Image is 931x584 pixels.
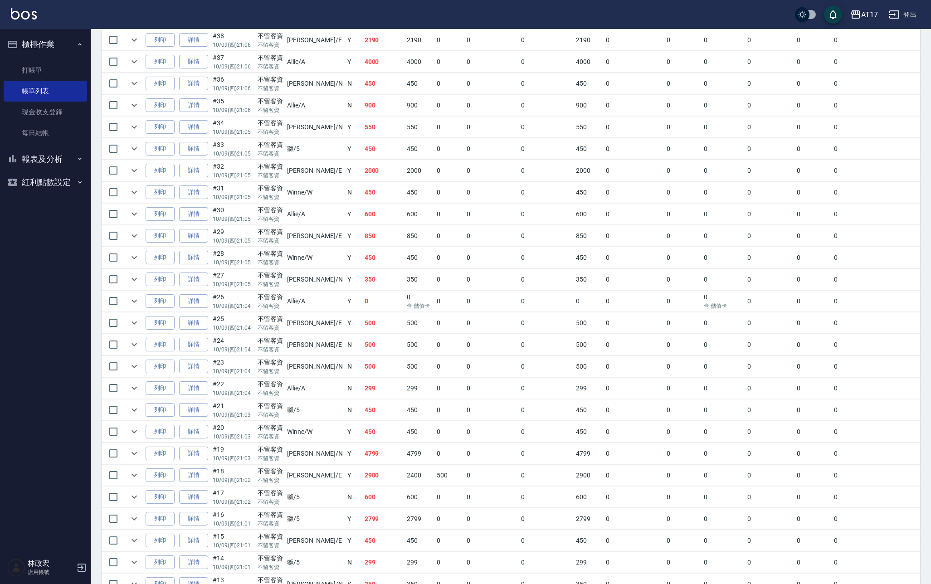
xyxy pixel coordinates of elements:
td: 0 [519,225,574,247]
div: 不留客資 [258,31,283,41]
td: 0 [795,117,832,138]
td: 450 [405,73,434,94]
p: 不留客資 [258,193,283,201]
td: 0 [464,117,519,138]
td: Y [345,225,362,247]
button: expand row [127,316,141,330]
td: 0 [832,73,882,94]
button: expand row [127,555,141,569]
button: 列印 [146,273,175,287]
td: 450 [405,138,434,160]
button: 列印 [146,555,175,569]
a: 詳情 [179,403,208,417]
a: 詳情 [179,555,208,569]
td: 0 [464,95,519,116]
td: #33 [210,138,255,160]
div: 不留客資 [258,75,283,84]
p: 不留客資 [258,84,283,92]
td: 0 [795,95,832,116]
td: 550 [362,117,405,138]
button: save [824,5,842,24]
td: 900 [574,95,604,116]
td: 0 [795,73,832,94]
td: 0 [745,160,795,181]
button: expand row [127,98,141,112]
td: 0 [832,95,882,116]
td: 350 [574,269,604,290]
td: 0 [464,138,519,160]
button: expand row [127,142,141,156]
button: 櫃檯作業 [4,33,87,56]
button: 列印 [146,316,175,330]
td: 0 [702,29,745,51]
p: 10/09 (四) 21:05 [213,150,253,158]
td: 0 [795,29,832,51]
button: 紅利點數設定 [4,170,87,194]
a: 詳情 [179,381,208,395]
a: 詳情 [179,120,208,134]
button: expand row [127,468,141,482]
p: 10/09 (四) 21:05 [213,258,253,267]
td: 0 [832,160,882,181]
td: 0 [664,160,702,181]
td: 0 [604,29,664,51]
a: 詳情 [179,98,208,112]
button: 列印 [146,251,175,265]
td: 0 [604,225,664,247]
div: 不留客資 [258,97,283,106]
td: 0 [664,182,702,203]
h5: 林政宏 [28,559,74,568]
td: 0 [464,269,519,290]
td: 2190 [362,29,405,51]
td: 2000 [362,160,405,181]
td: 0 [519,204,574,225]
td: 450 [362,247,405,268]
div: 不留客資 [258,53,283,63]
img: Logo [11,8,37,19]
a: 詳情 [179,425,208,439]
td: N [345,73,362,94]
a: 詳情 [179,77,208,91]
td: 0 [702,247,745,268]
div: 不留客資 [258,227,283,237]
td: 4000 [362,51,405,73]
a: 詳情 [179,490,208,504]
td: 850 [405,225,434,247]
a: 詳情 [179,360,208,374]
button: 列印 [146,425,175,439]
a: 詳情 [179,273,208,287]
td: 0 [795,225,832,247]
td: 4000 [405,51,434,73]
div: 不留客資 [258,140,283,150]
div: 不留客資 [258,184,283,193]
td: [PERSON_NAME] /N [285,269,345,290]
button: 列印 [146,403,175,417]
td: 550 [574,117,604,138]
p: 不留客資 [258,41,283,49]
p: 不留客資 [258,128,283,136]
a: 詳情 [179,534,208,548]
p: 10/09 (四) 21:06 [213,106,253,114]
td: 0 [664,225,702,247]
td: 0 [702,160,745,181]
td: 450 [362,73,405,94]
button: expand row [127,338,141,351]
td: Y [345,160,362,181]
button: expand row [127,512,141,526]
td: 0 [795,160,832,181]
td: 4000 [574,51,604,73]
td: #35 [210,95,255,116]
td: 0 [664,117,702,138]
div: AT17 [861,9,878,20]
p: 10/09 (四) 21:05 [213,128,253,136]
button: expand row [127,294,141,308]
button: 列印 [146,294,175,308]
td: 2190 [574,29,604,51]
td: 0 [464,204,519,225]
button: expand row [127,360,141,373]
td: [PERSON_NAME] /E [285,29,345,51]
td: 0 [664,247,702,268]
a: 詳情 [179,142,208,156]
div: 不留客資 [258,205,283,215]
td: #30 [210,204,255,225]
